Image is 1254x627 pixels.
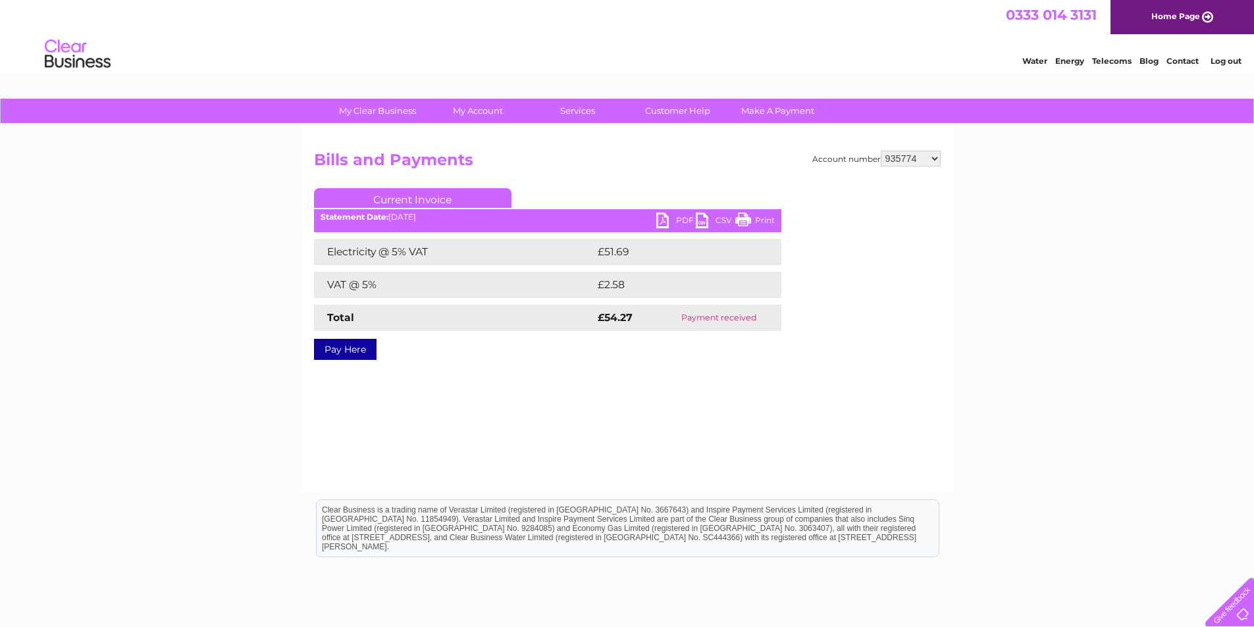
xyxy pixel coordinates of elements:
[314,272,594,298] td: VAT @ 5%
[656,213,696,232] a: PDF
[314,188,511,208] a: Current Invoice
[657,305,781,331] td: Payment received
[317,7,939,64] div: Clear Business is a trading name of Verastar Limited (registered in [GEOGRAPHIC_DATA] No. 3667643...
[44,34,111,74] img: logo.png
[623,99,732,123] a: Customer Help
[314,213,781,222] div: [DATE]
[523,99,632,123] a: Services
[1166,56,1199,66] a: Contact
[314,339,377,360] a: Pay Here
[1092,56,1132,66] a: Telecoms
[723,99,832,123] a: Make A Payment
[1055,56,1084,66] a: Energy
[327,311,354,324] strong: Total
[314,239,594,265] td: Electricity @ 5% VAT
[323,99,432,123] a: My Clear Business
[321,212,388,222] b: Statement Date:
[1139,56,1159,66] a: Blog
[696,213,735,232] a: CSV
[1211,56,1241,66] a: Log out
[594,272,750,298] td: £2.58
[1006,7,1097,23] a: 0333 014 3131
[314,151,941,176] h2: Bills and Payments
[1022,56,1047,66] a: Water
[812,151,941,166] div: Account number
[594,239,754,265] td: £51.69
[598,311,633,324] strong: £54.27
[735,213,775,232] a: Print
[423,99,532,123] a: My Account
